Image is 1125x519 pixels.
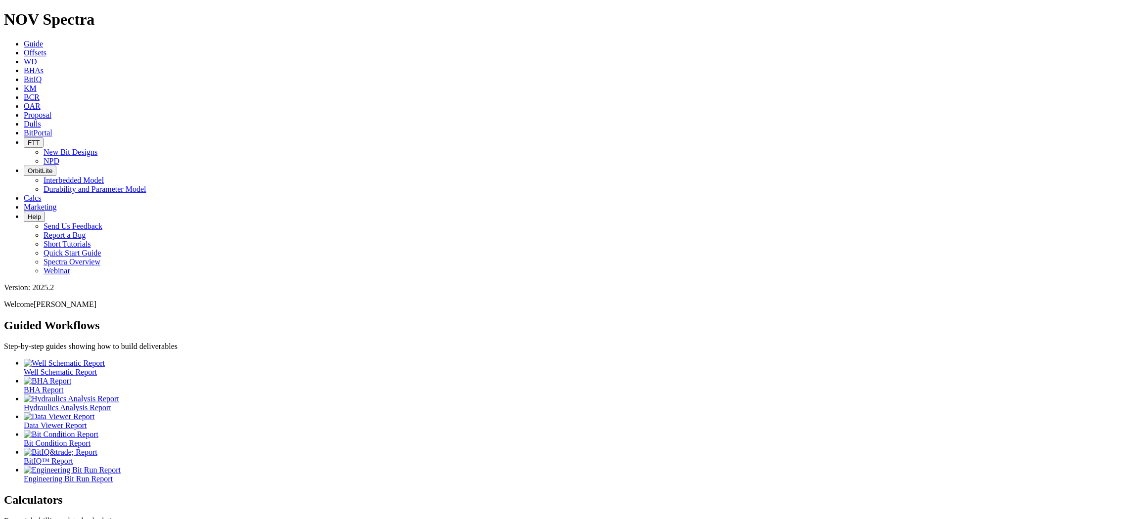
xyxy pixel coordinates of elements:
a: KM [24,84,37,92]
h2: Guided Workflows [4,319,1121,332]
a: Data Viewer Report Data Viewer Report [24,412,1121,430]
span: BHA Report [24,386,63,394]
a: Bit Condition Report Bit Condition Report [24,430,1121,447]
span: Hydraulics Analysis Report [24,403,111,412]
a: BHA Report BHA Report [24,377,1121,394]
a: WD [24,57,37,66]
span: Engineering Bit Run Report [24,475,113,483]
a: BitPortal [24,129,52,137]
span: [PERSON_NAME] [34,300,96,308]
a: Durability and Parameter Model [44,185,146,193]
a: Dulls [24,120,41,128]
a: Calcs [24,194,42,202]
a: NPD [44,157,59,165]
a: Report a Bug [44,231,86,239]
img: Well Schematic Report [24,359,105,368]
a: Engineering Bit Run Report Engineering Bit Run Report [24,466,1121,483]
button: Help [24,212,45,222]
a: Hydraulics Analysis Report Hydraulics Analysis Report [24,394,1121,412]
span: OrbitLite [28,167,52,174]
span: FTT [28,139,40,146]
a: Send Us Feedback [44,222,102,230]
span: Bit Condition Report [24,439,90,447]
a: Spectra Overview [44,258,100,266]
a: Offsets [24,48,46,57]
a: BCR [24,93,40,101]
img: Bit Condition Report [24,430,98,439]
a: BHAs [24,66,44,75]
a: Webinar [44,266,70,275]
span: Help [28,213,41,220]
span: Well Schematic Report [24,368,97,376]
a: OAR [24,102,41,110]
a: Well Schematic Report Well Schematic Report [24,359,1121,376]
button: OrbitLite [24,166,56,176]
a: Interbedded Model [44,176,104,184]
a: BitIQ&trade; Report BitIQ™ Report [24,448,1121,465]
a: Guide [24,40,43,48]
div: Version: 2025.2 [4,283,1121,292]
img: Data Viewer Report [24,412,95,421]
a: New Bit Designs [44,148,97,156]
h2: Calculators [4,493,1121,507]
a: Quick Start Guide [44,249,101,257]
img: Hydraulics Analysis Report [24,394,119,403]
img: BitIQ&trade; Report [24,448,97,457]
p: Welcome [4,300,1121,309]
span: Data Viewer Report [24,421,87,430]
h1: NOV Spectra [4,10,1121,29]
a: Short Tutorials [44,240,91,248]
button: FTT [24,137,44,148]
a: Proposal [24,111,51,119]
img: Engineering Bit Run Report [24,466,121,475]
span: BitIQ™ Report [24,457,73,465]
a: Marketing [24,203,57,211]
p: Step-by-step guides showing how to build deliverables [4,342,1121,351]
a: BitIQ [24,75,42,84]
img: BHA Report [24,377,71,386]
